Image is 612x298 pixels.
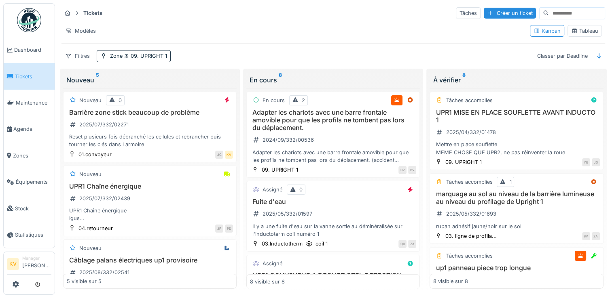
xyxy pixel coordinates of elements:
span: Zones [13,152,51,159]
div: Modèles [61,25,100,37]
div: 8 visible sur 8 [433,277,468,285]
span: Dashboard [14,46,51,54]
div: 09. UPRIGHT 1 [262,166,298,174]
div: 0 [119,97,122,104]
div: 1 [509,178,511,186]
div: UPR1 Chaîne énergique Igus E4.32.01 (1.4) E4.32.02.125 (2.4) [67,207,233,222]
div: 03. ligne de profila... [445,232,496,240]
div: 03.Inductotherm [262,240,303,248]
div: 2025/05/332/01693 [446,210,496,218]
div: Tâches accomplies [446,178,492,186]
div: En cours [263,97,285,104]
div: BV [582,232,590,240]
div: PD [225,225,233,233]
div: ZA [408,240,416,248]
div: 2024/09/332/00536 [263,136,314,144]
h3: UPR1 Chaîne énergique [67,183,233,190]
div: Nouveau [79,97,102,104]
a: Dashboard [4,37,55,63]
div: QD [398,240,407,248]
div: 8 visible sur 8 [250,277,285,285]
div: 04.retourneur [78,225,113,232]
li: [PERSON_NAME] [22,255,51,273]
div: 2025/08/332/02541 [79,269,129,276]
div: JS [592,158,600,166]
a: Tickets [4,63,55,89]
div: Tâches accomplies [446,97,492,104]
div: Manager [22,255,51,261]
div: Reset plusieurs fois débranché les cellules et rebrancher puis tourner les clés dans l armoire [67,133,233,148]
h3: Fuite d'eau [250,198,416,206]
div: Nouveau [79,244,102,252]
span: Équipements [16,178,51,186]
div: 2025/04/332/01478 [446,128,496,136]
div: Classer par Deadline [534,50,591,62]
span: 09. UPRIGHT 1 [123,53,167,59]
div: BV [398,166,407,174]
h3: Câblage palans électriques up1 provisoire [67,256,233,264]
span: Maintenance [16,99,51,107]
a: Maintenance [4,90,55,116]
sup: 8 [279,75,282,85]
div: 2 [302,97,305,104]
a: Équipements [4,169,55,195]
div: 09. UPRIGHT 1 [445,158,481,166]
div: Zone [110,52,167,60]
div: 5 visible sur 5 [67,277,102,285]
strong: Tickets [80,9,106,17]
span: Statistiques [15,231,51,239]
a: Stock [4,195,55,221]
span: Stock [15,205,51,212]
div: Tâches accomplies [446,252,492,260]
div: Tableau [571,27,598,35]
div: À vérifier [433,75,600,85]
div: KV [225,151,233,159]
div: En cours [250,75,417,85]
div: coil 1 [316,240,328,248]
div: JF [215,225,223,233]
a: Statistiques [4,222,55,248]
div: Filtres [61,50,93,62]
h3: Adapter les chariots avec une barre frontale amovible pour que les profils ne tombent pas lors du... [250,109,416,132]
div: Nouveau [79,170,102,178]
h3: up1 panneau piece trop longue [433,264,599,272]
sup: 8 [462,75,465,85]
li: KV [7,258,19,270]
div: 2025/05/332/01597 [263,210,312,218]
sup: 5 [96,75,99,85]
div: Assigné [263,186,282,193]
div: BV [408,166,416,174]
h3: Barrière zone stick beaucoup de problème [67,109,233,116]
div: Kanban [534,27,561,35]
div: ZA [592,232,600,240]
img: Badge_color-CXgf-gQk.svg [17,8,41,32]
div: YE [582,158,590,166]
div: 0 [299,186,303,193]
div: Il y a une fuite d'eau sur la vanne sortie au déminéralisée sur l'inductoterm coil numéro 1 [250,222,416,238]
div: Adapter les chariots avec une barre frontale amovible pour que les profils ne tombent pas lors du... [250,149,416,164]
div: Nouveau [66,75,233,85]
a: KV Manager[PERSON_NAME] [7,255,51,275]
h3: marquage au sol au niveau de la barrière lumineuse au niveau du profilage de Upright 1 [433,190,599,206]
div: 2025/07/332/02271 [79,121,129,128]
div: Assigné [263,260,282,267]
div: 2025/07/332/02439 [79,195,130,202]
div: Créer un ticket [484,8,536,19]
h3: UPR1 MISE EN PLACE SOUFLETTE AVANT INDUCTO 1 [433,109,599,124]
div: 01.convoyeur [78,151,112,158]
div: Mettre en place souflette MEME CHOSE QUE UPR2, ne pas réinventer la roue [433,141,599,156]
div: JC [215,151,223,159]
a: Zones [4,143,55,169]
h3: UPR1 CONVOYEUR A DECHET CTRL DETECTION BAC [250,272,416,287]
div: ruban adhésif jaune/noir sur le sol [433,222,599,230]
a: Agenda [4,116,55,142]
div: Tâches [456,7,481,19]
span: Agenda [13,125,51,133]
span: Tickets [15,73,51,80]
